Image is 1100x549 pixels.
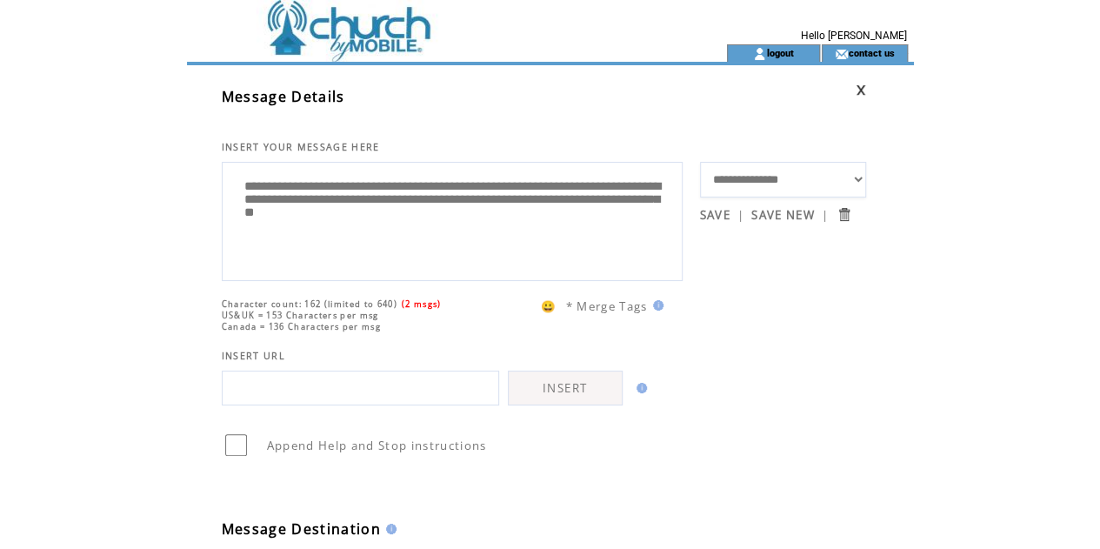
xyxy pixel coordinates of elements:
[267,438,487,453] span: Append Help and Stop instructions
[766,47,793,58] a: logout
[541,298,557,314] span: 😀
[822,207,829,223] span: |
[402,298,442,310] span: (2 msgs)
[801,30,907,42] span: Hello [PERSON_NAME]
[222,141,380,153] span: INSERT YOUR MESSAGE HERE
[381,524,397,534] img: help.gif
[222,310,379,321] span: US&UK = 153 Characters per msg
[848,47,894,58] a: contact us
[222,321,381,332] span: Canada = 136 Characters per msg
[566,298,648,314] span: * Merge Tags
[631,383,647,393] img: help.gif
[751,207,815,223] a: SAVE NEW
[222,298,397,310] span: Character count: 162 (limited to 640)
[836,206,852,223] input: Submit
[737,207,744,223] span: |
[222,87,345,106] span: Message Details
[222,519,381,539] span: Message Destination
[835,47,848,61] img: contact_us_icon.gif
[700,207,730,223] a: SAVE
[753,47,766,61] img: account_icon.gif
[222,350,285,362] span: INSERT URL
[508,371,623,405] a: INSERT
[648,300,663,311] img: help.gif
